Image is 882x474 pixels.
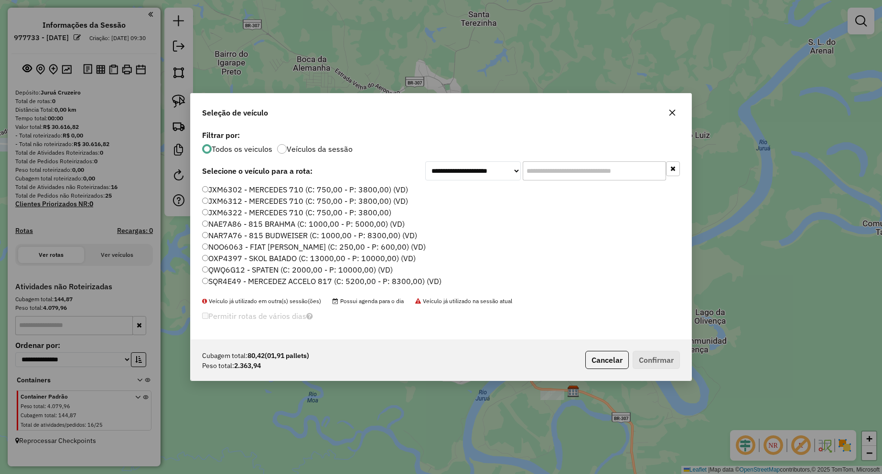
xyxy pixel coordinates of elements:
label: JXM6322 - MERCEDES 710 (C: 750,00 - P: 3800,00) [202,207,391,218]
input: Permitir rotas de vários dias [202,313,208,319]
i: Selecione pelo menos um veículo [306,312,313,320]
strong: 80,42 [247,351,309,361]
input: OXP4397 - SKOL BAIADO (C: 13000,00 - P: 10000,00) (VD) [202,255,208,261]
input: JXM6312 - MERCEDES 710 (C: 750,00 - P: 3800,00) (VD) [202,198,208,204]
label: SQR4E59 - MERCEDEZ ACCELO 817 (C: 5200,00 - P: 8300,00) (VD) [202,287,441,298]
label: QWQ6G12 - SPATEN (C: 2000,00 - P: 10000,00) (VD) [202,264,393,275]
label: Veículos da sessão [287,145,353,153]
input: JXM6322 - MERCEDES 710 (C: 750,00 - P: 3800,00) [202,209,208,215]
strong: Selecione o veículo para a rota: [202,166,312,176]
input: JXM6302 - MERCEDES 710 (C: 750,00 - P: 3800,00) (VD) [202,186,208,192]
strong: 2.363,94 [234,361,261,371]
input: NOO6063 - FIAT [PERSON_NAME] (C: 250,00 - P: 600,00) (VD) [202,243,208,250]
input: NAE7A86 - 815 BRAHMA (C: 1000,00 - P: 5000,00) (VD) [202,221,208,227]
label: Filtrar por: [202,129,680,141]
span: Cubagem total: [202,351,247,361]
span: Veículo já utilizado na sessão atual [415,297,512,305]
span: Peso total: [202,361,234,371]
label: NOO6063 - FIAT [PERSON_NAME] (C: 250,00 - P: 600,00) (VD) [202,241,426,253]
span: Possui agenda para o dia [333,297,404,305]
label: Todos os veiculos [212,145,272,153]
label: JXM6302 - MERCEDES 710 (C: 750,00 - P: 3800,00) (VD) [202,184,408,195]
span: Veículo já utilizado em outra(s) sessão(ões) [202,297,321,305]
input: SQR4E49 - MERCEDEZ ACCELO 817 (C: 5200,00 - P: 8300,00) (VD) [202,278,208,284]
label: SQR4E49 - MERCEDEZ ACCELO 817 (C: 5200,00 - P: 8300,00) (VD) [202,275,441,287]
label: Permitir rotas de vários dias [202,307,313,325]
label: NAR7A76 - 815 BUDWEISER (C: 1000,00 - P: 8300,00) (VD) [202,230,417,241]
label: JXM6312 - MERCEDES 710 (C: 750,00 - P: 3800,00) (VD) [202,195,408,207]
label: NAE7A86 - 815 BRAHMA (C: 1000,00 - P: 5000,00) (VD) [202,218,405,230]
label: OXP4397 - SKOL BAIADO (C: 13000,00 - P: 10000,00) (VD) [202,253,416,264]
input: NAR7A76 - 815 BUDWEISER (C: 1000,00 - P: 8300,00) (VD) [202,232,208,238]
button: Cancelar [585,351,629,369]
span: (01,91 pallets) [265,351,309,360]
input: QWQ6G12 - SPATEN (C: 2000,00 - P: 10000,00) (VD) [202,266,208,273]
span: Seleção de veículo [202,107,268,118]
